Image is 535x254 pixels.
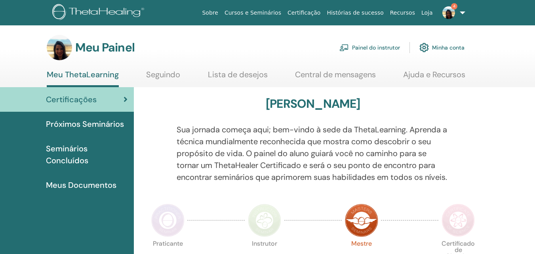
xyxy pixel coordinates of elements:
a: Central de mensagens [295,70,376,85]
img: Mestre [345,204,378,237]
a: Seguindo [146,70,180,85]
font: Minha conta [432,44,465,52]
font: Próximos Seminários [46,119,124,129]
a: Recursos [387,6,418,20]
a: Painel do instrutor [339,39,400,56]
a: Minha conta [419,39,465,56]
font: Lista de desejos [208,69,268,80]
font: Loja [421,10,433,16]
img: logo.png [52,4,147,22]
img: cog.svg [419,41,429,54]
a: Meu ThetaLearning [47,70,119,87]
font: Histórias de sucesso [327,10,383,16]
font: Recursos [390,10,415,16]
font: Central de mensagens [295,69,376,80]
font: Instrutor [252,239,277,248]
font: Seguindo [146,69,180,80]
a: Sobre [199,6,221,20]
a: Certificação [284,6,324,20]
font: Certificação [287,10,320,16]
font: Ajuda e Recursos [403,69,465,80]
font: Cursos e Seminários [225,10,281,16]
a: Ajuda e Recursos [403,70,465,85]
img: default.jpg [47,35,72,60]
font: Painel do instrutor [352,44,400,52]
font: Meus Documentos [46,180,116,190]
font: Sua jornada começa aqui; bem-vindo à sede da ThetaLearning. Aprenda a técnica mundialmente reconh... [177,124,447,182]
font: Meu Painel [75,40,135,55]
font: Seminários Concluídos [46,143,88,166]
font: Sobre [202,10,218,16]
a: Lista de desejos [208,70,268,85]
font: Mestre [351,239,372,248]
a: Cursos e Seminários [221,6,284,20]
img: chalkboard-teacher.svg [339,44,349,51]
font: 4 [453,4,455,9]
font: [PERSON_NAME] [266,96,360,111]
font: Meu ThetaLearning [47,69,119,80]
img: Instrutor [248,204,281,237]
img: Certificado de Ciências [442,204,475,237]
font: Praticante [153,239,183,248]
font: Certificações [46,94,97,105]
img: Praticante [151,204,185,237]
img: default.jpg [442,6,455,19]
a: Loja [418,6,436,20]
a: Histórias de sucesso [324,6,386,20]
